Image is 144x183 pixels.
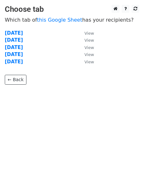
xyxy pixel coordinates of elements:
[112,152,144,183] div: Widget de chat
[84,45,94,50] small: View
[84,52,94,57] small: View
[5,30,23,36] a: [DATE]
[84,38,94,43] small: View
[5,45,23,50] a: [DATE]
[5,37,23,43] a: [DATE]
[84,60,94,64] small: View
[84,31,94,36] small: View
[37,17,82,23] a: this Google Sheet
[78,30,94,36] a: View
[78,59,94,65] a: View
[78,52,94,57] a: View
[112,152,144,183] iframe: Chat Widget
[78,45,94,50] a: View
[5,75,26,85] a: ← Back
[5,17,139,23] p: Which tab of has your recipients?
[5,59,23,65] a: [DATE]
[78,37,94,43] a: View
[5,52,23,57] a: [DATE]
[5,5,139,14] h3: Choose tab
